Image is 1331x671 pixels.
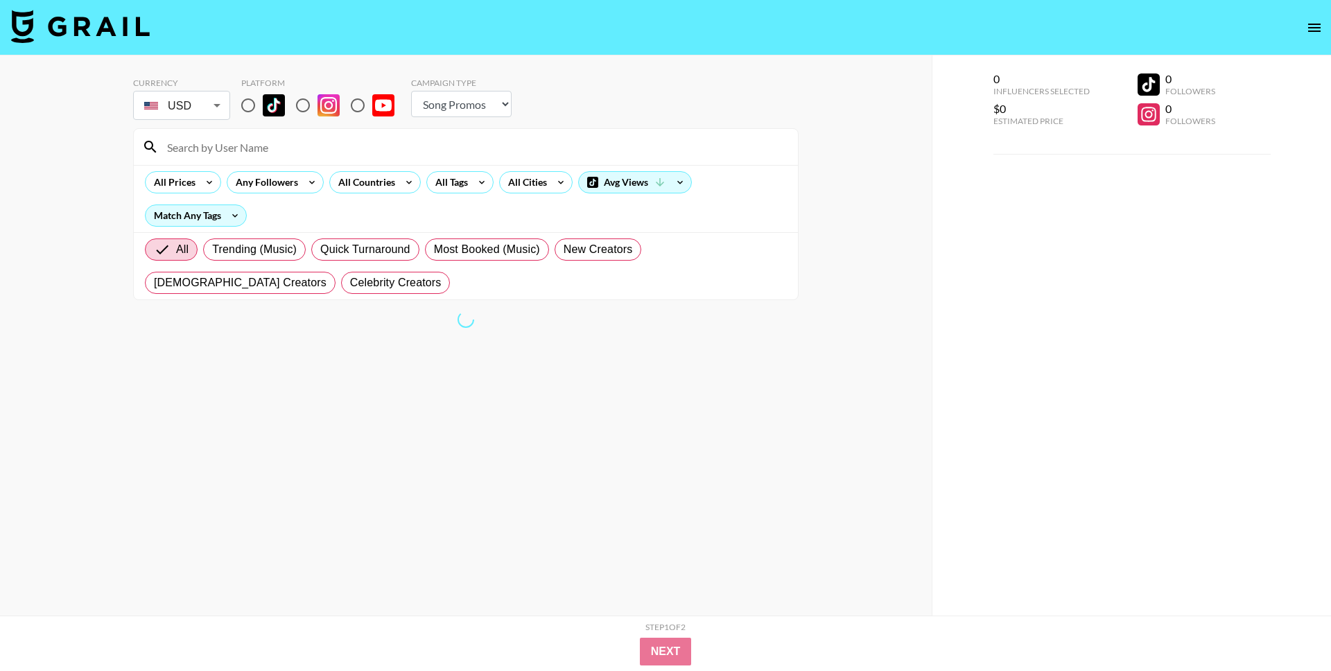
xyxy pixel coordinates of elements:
[330,172,398,193] div: All Countries
[993,116,1090,126] div: Estimated Price
[320,241,410,258] span: Quick Turnaround
[263,94,285,116] img: TikTok
[136,94,227,118] div: USD
[500,172,550,193] div: All Cities
[993,102,1090,116] div: $0
[1165,86,1215,96] div: Followers
[146,205,246,226] div: Match Any Tags
[1165,102,1215,116] div: 0
[456,310,475,329] span: Refreshing bookers, clients, tags, cities, talent, talent...
[645,622,686,632] div: Step 1 of 2
[146,172,198,193] div: All Prices
[427,172,471,193] div: All Tags
[1262,602,1314,654] iframe: Drift Widget Chat Controller
[212,241,297,258] span: Trending (Music)
[579,172,691,193] div: Avg Views
[227,172,301,193] div: Any Followers
[133,78,230,88] div: Currency
[1165,116,1215,126] div: Followers
[317,94,340,116] img: Instagram
[11,10,150,43] img: Grail Talent
[993,86,1090,96] div: Influencers Selected
[434,241,540,258] span: Most Booked (Music)
[241,78,406,88] div: Platform
[176,241,189,258] span: All
[411,78,512,88] div: Campaign Type
[564,241,633,258] span: New Creators
[372,94,394,116] img: YouTube
[154,274,327,291] span: [DEMOGRAPHIC_DATA] Creators
[159,136,790,158] input: Search by User Name
[993,72,1090,86] div: 0
[640,638,692,665] button: Next
[1300,14,1328,42] button: open drawer
[350,274,442,291] span: Celebrity Creators
[1165,72,1215,86] div: 0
